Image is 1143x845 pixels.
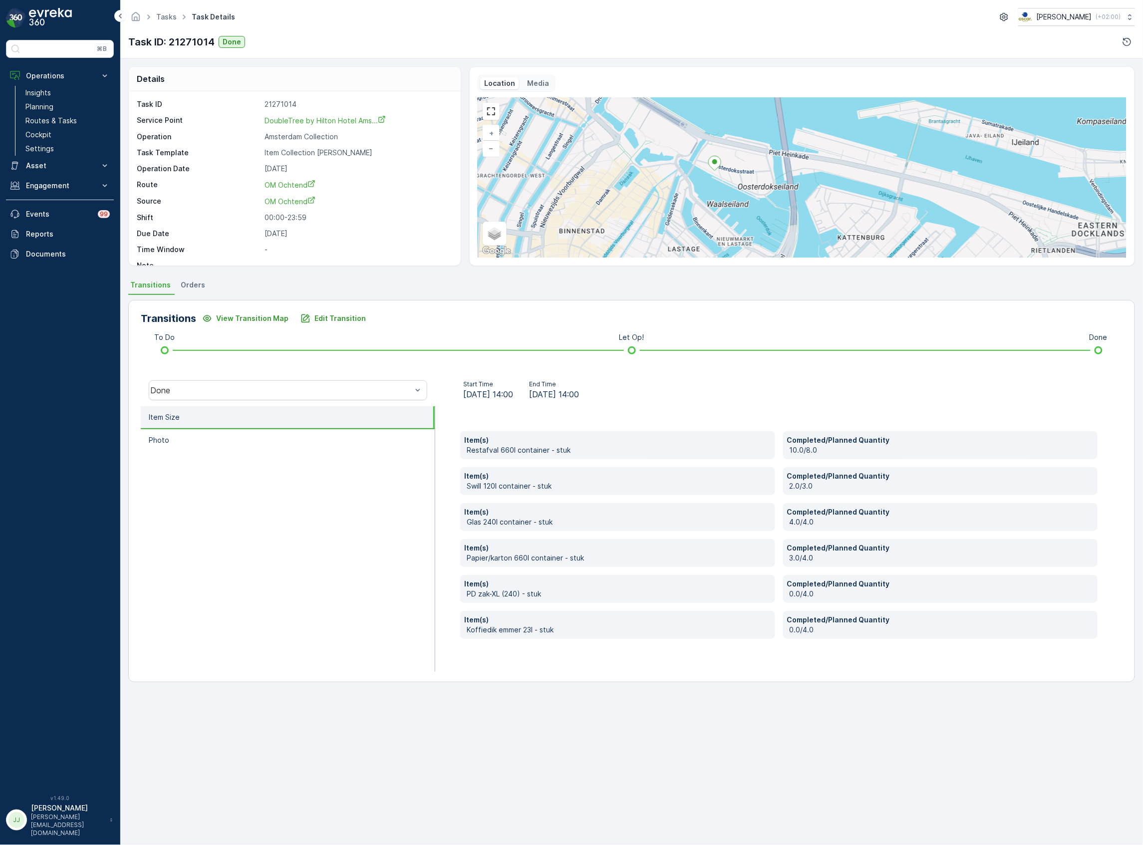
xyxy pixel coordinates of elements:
a: Settings [21,142,114,156]
p: Edit Transition [314,313,366,323]
p: Asset [26,161,94,171]
img: Google [480,245,513,258]
p: 0.0/4.0 [790,625,1094,635]
p: Note [137,261,261,271]
button: [PERSON_NAME](+02:00) [1018,8,1135,26]
p: Insights [25,88,51,98]
button: Engagement [6,176,114,196]
p: Item(s) [464,543,771,553]
span: DoubleTree by Hilton Hotel Ams... [265,116,386,125]
p: View Transition Map [216,313,288,323]
p: Location [484,78,515,88]
span: [DATE] 14:00 [463,388,513,400]
span: Orders [181,280,205,290]
span: Transitions [130,280,171,290]
p: Shift [137,213,261,223]
p: [DATE] [265,229,450,239]
a: DoubleTree by Hilton Hotel Ams... [265,115,386,125]
img: basis-logo_rgb2x.png [1018,11,1033,22]
span: [DATE] 14:00 [529,388,579,400]
p: Events [26,209,92,219]
a: Zoom Out [484,141,499,156]
p: 0.0/4.0 [790,589,1094,599]
img: logo [6,8,26,28]
a: Zoom In [484,126,499,141]
p: Swill 120l container - stuk [467,481,771,491]
a: Layers [484,223,506,245]
p: ( +02:00 ) [1096,13,1121,21]
p: Task Template [137,148,261,158]
p: Done [223,37,241,47]
p: [DATE] [265,164,450,174]
a: Planning [21,100,114,114]
p: Amsterdam Collection [265,132,450,142]
p: Details [137,73,165,85]
p: Operation [137,132,261,142]
p: - [265,261,450,271]
p: Completed/Planned Quantity [787,543,1094,553]
p: Documents [26,249,110,259]
p: [PERSON_NAME] [1037,12,1092,22]
p: Transitions [141,311,196,326]
span: − [489,144,494,152]
p: Time Window [137,245,261,255]
p: - [265,245,450,255]
button: Asset [6,156,114,176]
p: Planning [25,102,53,112]
p: 00:00-23:59 [265,213,450,223]
p: Completed/Planned Quantity [787,435,1094,445]
button: Edit Transition [294,310,372,326]
div: JJ [8,812,24,828]
p: 10.0/8.0 [790,445,1094,455]
button: Done [219,36,245,48]
p: Item(s) [464,507,771,517]
button: JJ[PERSON_NAME][PERSON_NAME][EMAIL_ADDRESS][DOMAIN_NAME] [6,803,114,837]
p: 4.0/4.0 [790,517,1094,527]
a: Documents [6,244,114,264]
p: Restafval 660l container - stuk [467,445,771,455]
p: Papier/karton 660l container - stuk [467,553,771,563]
p: Route [137,180,261,190]
p: Operations [26,71,94,81]
p: Item Size [149,412,180,422]
p: Done [1090,332,1108,342]
a: Open this area in Google Maps (opens a new window) [480,245,513,258]
p: PD zak-XL (240) - stuk [467,589,771,599]
p: Routes & Tasks [25,116,77,126]
p: Let Op! [619,332,644,342]
p: Item(s) [464,471,771,481]
p: Item(s) [464,615,771,625]
p: 99 [100,210,108,218]
a: OM Ochtend [265,196,450,207]
span: OM Ochtend [265,181,315,189]
button: View Transition Map [196,310,294,326]
p: Koffiedik emmer 23l - stuk [467,625,771,635]
p: Service Point [137,115,261,126]
p: To Do [155,332,175,342]
p: Glas 240l container - stuk [467,517,771,527]
span: + [489,129,494,137]
p: Completed/Planned Quantity [787,471,1094,481]
a: Reports [6,224,114,244]
p: Due Date [137,229,261,239]
p: Item(s) [464,579,771,589]
p: 3.0/4.0 [790,553,1094,563]
a: View Fullscreen [484,104,499,119]
a: Events99 [6,204,114,224]
a: Tasks [156,12,177,21]
p: Task ID: 21271014 [128,34,215,49]
p: Reports [26,229,110,239]
span: OM Ochtend [265,197,315,206]
a: Routes & Tasks [21,114,114,128]
a: Insights [21,86,114,100]
p: Photo [149,435,169,445]
p: Source [137,196,261,207]
p: Operation Date [137,164,261,174]
p: Task ID [137,99,261,109]
p: [PERSON_NAME][EMAIL_ADDRESS][DOMAIN_NAME] [31,813,105,837]
p: Cockpit [25,130,51,140]
p: [PERSON_NAME] [31,803,105,813]
p: Engagement [26,181,94,191]
p: Item(s) [464,435,771,445]
a: Homepage [130,15,141,23]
